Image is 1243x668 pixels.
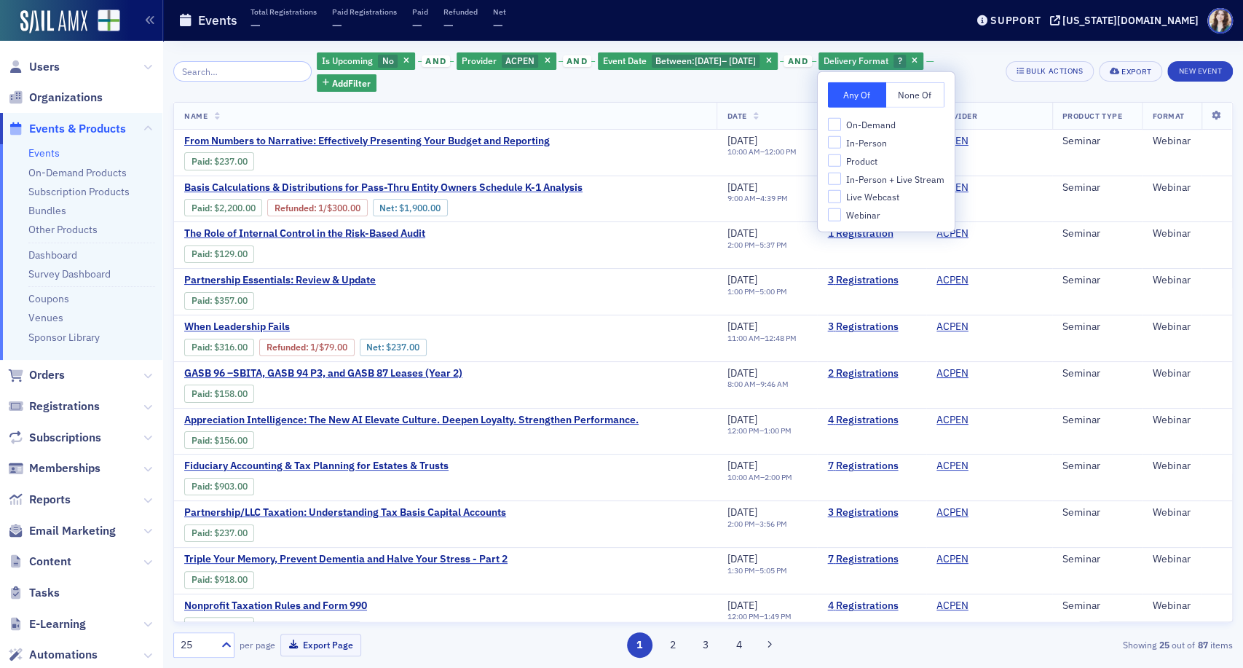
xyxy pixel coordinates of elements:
[192,156,214,167] span: :
[727,240,754,250] time: 2:00 PM
[936,367,968,380] a: ACPEN
[727,334,796,343] div: –
[457,52,556,71] div: ACPEN
[1062,600,1132,613] div: Seminar
[332,76,371,90] span: Add Filter
[267,199,367,216] div: Refunded: 6 - $220000
[214,248,248,259] span: $129.00
[727,194,787,203] div: –
[184,135,550,148] span: From Numbers to Narrative: Effectively Presenting Your Budget and Reporting
[936,460,1028,473] span: ACPEN
[29,430,101,446] span: Subscriptions
[29,398,100,414] span: Registrations
[1167,63,1233,76] a: New Event
[936,600,1028,613] span: ACPEN
[727,611,759,621] time: 12:00 PM
[412,17,422,34] span: —
[1062,274,1132,287] div: Seminar
[727,565,754,575] time: 1:30 PM
[267,342,310,353] span: :
[828,208,841,221] input: Webinar
[828,154,944,167] label: Product
[1152,367,1222,380] div: Webinar
[184,245,254,263] div: Paid: 1 - $12900
[727,320,757,333] span: [DATE]
[827,414,915,427] a: 4 Registrations
[845,137,886,149] span: In-Person
[28,223,98,236] a: Other Products
[764,146,796,157] time: 12:00 PM
[828,190,841,203] input: Live Webcast
[184,227,429,240] a: The Role of Internal Control in the Risk-Based Audit
[936,414,1028,427] span: ACPEN
[8,90,103,106] a: Organizations
[886,82,944,108] button: None Of
[727,426,791,436] div: –
[726,632,751,658] button: 4
[828,190,944,203] label: Live Webcast
[8,492,71,508] a: Reports
[214,527,248,538] span: $237.00
[192,388,214,399] span: :
[1099,61,1162,82] button: Export
[727,459,757,472] span: [DATE]
[727,425,759,436] time: 12:00 PM
[214,621,248,632] span: $316.00
[695,55,756,66] span: –
[827,321,915,334] a: 3 Registrations
[28,166,127,179] a: On-Demand Products
[784,55,812,67] span: and
[184,600,429,613] a: Nonprofit Taxation Rules and Form 990
[366,342,386,353] span: Net :
[727,566,786,575] div: –
[317,52,415,71] div: No
[936,274,968,287] a: ACPEN
[1152,600,1222,613] div: Webinar
[184,199,262,216] div: Paid: 6 - $220000
[462,55,497,66] span: Provider
[184,274,429,287] span: Partnership Essentials: Review & Update
[29,460,100,476] span: Memberships
[173,61,312,82] input: Search…
[828,118,841,131] input: On-Demand
[184,478,254,495] div: Paid: 7 - $90300
[1062,367,1132,380] div: Seminar
[759,240,786,250] time: 5:37 PM
[29,121,126,137] span: Events & Products
[184,414,639,427] a: Appreciation Intelligence: The New AI Elevate Culture. Deepen Loyalty. Strengthen Performance.
[727,193,755,203] time: 9:00 AM
[332,7,397,17] p: Paid Registrations
[1152,506,1222,519] div: Webinar
[563,55,591,67] span: and
[936,321,1028,334] span: ACPEN
[1062,14,1199,27] div: [US_STATE][DOMAIN_NAME]
[1026,67,1083,75] div: Bulk Actions
[214,295,248,306] span: $357.00
[192,248,214,259] span: :
[828,154,841,167] input: Product
[184,553,508,566] span: Triple Your Memory, Prevent Dementia and Halve Your Stress - Part 2
[28,185,130,198] a: Subscription Products
[214,481,248,492] span: $903.00
[828,118,944,131] label: On-Demand
[28,267,111,280] a: Survey Dashboard
[727,519,754,529] time: 2:00 PM
[184,292,254,310] div: Paid: 3 - $35700
[936,506,968,519] a: ACPEN
[184,321,545,334] a: When Leadership Fails
[936,181,1028,194] span: ACPEN
[184,571,254,589] div: Paid: 7 - $91800
[250,17,261,34] span: —
[827,460,915,473] a: 7 Registrations
[28,311,63,324] a: Venues
[828,172,944,185] label: In-Person + Live Stream
[1062,111,1122,121] span: Product Type
[727,599,757,612] span: [DATE]
[192,527,210,538] a: Paid
[184,617,254,634] div: Paid: 4 - $31600
[8,367,65,383] a: Orders
[192,435,210,446] a: Paid
[1152,414,1222,427] div: Webinar
[603,55,647,66] span: Event Date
